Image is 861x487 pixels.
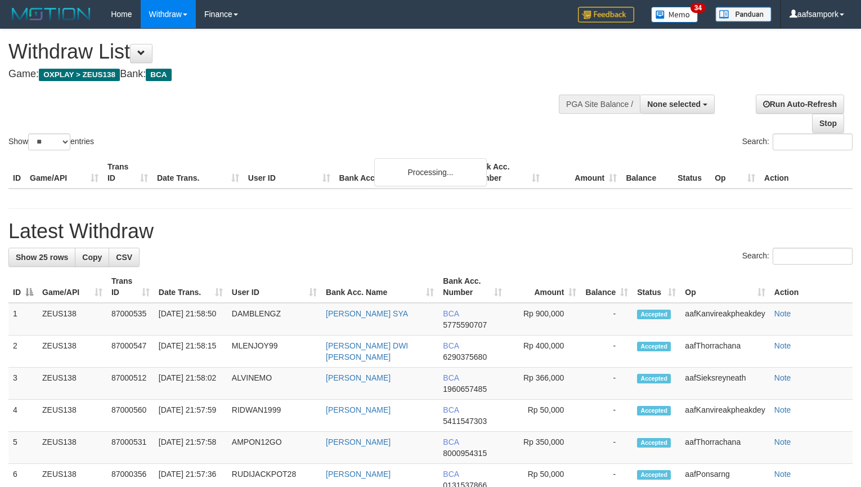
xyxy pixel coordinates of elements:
[38,368,107,400] td: ZEUS138
[103,157,153,189] th: Trans ID
[25,157,103,189] th: Game/API
[773,248,853,265] input: Search:
[154,368,227,400] td: [DATE] 21:58:02
[8,157,25,189] th: ID
[443,352,487,361] span: Copy 6290375680 to clipboard
[443,320,487,329] span: Copy 5775590707 to clipboard
[326,405,391,414] a: [PERSON_NAME]
[8,432,38,464] td: 5
[742,133,853,150] label: Search:
[637,374,671,383] span: Accepted
[153,157,244,189] th: Date Trans.
[680,432,769,464] td: aafThorrachana
[326,373,391,382] a: [PERSON_NAME]
[38,303,107,336] td: ZEUS138
[438,271,506,303] th: Bank Acc. Number: activate to sort column ascending
[443,417,487,426] span: Copy 5411547303 to clipboard
[116,253,132,262] span: CSV
[640,95,715,114] button: None selected
[637,406,671,415] span: Accepted
[637,342,671,351] span: Accepted
[506,336,581,368] td: Rp 400,000
[374,158,487,186] div: Processing...
[673,157,710,189] th: Status
[154,271,227,303] th: Date Trans.: activate to sort column ascending
[581,432,633,464] td: -
[559,95,640,114] div: PGA Site Balance /
[321,271,438,303] th: Bank Acc. Name: activate to sort column ascending
[154,400,227,432] td: [DATE] 21:57:59
[680,368,769,400] td: aafSieksreyneath
[506,368,581,400] td: Rp 366,000
[633,271,680,303] th: Status: activate to sort column ascending
[107,336,154,368] td: 87000547
[227,303,321,336] td: DAMBLENGZ
[107,303,154,336] td: 87000535
[16,253,68,262] span: Show 25 rows
[227,432,321,464] td: AMPON12GO
[38,432,107,464] td: ZEUS138
[154,303,227,336] td: [DATE] 21:58:50
[443,385,487,394] span: Copy 1960657485 to clipboard
[8,303,38,336] td: 1
[637,310,671,319] span: Accepted
[506,271,581,303] th: Amount: activate to sort column ascending
[581,336,633,368] td: -
[637,470,671,480] span: Accepted
[443,449,487,458] span: Copy 8000954315 to clipboard
[637,438,671,448] span: Accepted
[760,157,853,189] th: Action
[710,157,760,189] th: Op
[774,437,791,446] a: Note
[581,400,633,432] td: -
[680,400,769,432] td: aafKanvireakpheakdey
[756,95,844,114] a: Run Auto-Refresh
[774,309,791,318] a: Note
[154,432,227,464] td: [DATE] 21:57:58
[690,3,706,13] span: 34
[443,373,459,382] span: BCA
[581,303,633,336] td: -
[109,248,140,267] a: CSV
[38,400,107,432] td: ZEUS138
[335,157,468,189] th: Bank Acc. Name
[107,400,154,432] td: 87000560
[8,133,94,150] label: Show entries
[506,303,581,336] td: Rp 900,000
[82,253,102,262] span: Copy
[326,470,391,479] a: [PERSON_NAME]
[506,400,581,432] td: Rp 50,000
[227,368,321,400] td: ALVINEMO
[774,341,791,350] a: Note
[770,271,853,303] th: Action
[8,220,853,243] h1: Latest Withdraw
[8,368,38,400] td: 3
[742,248,853,265] label: Search:
[506,432,581,464] td: Rp 350,000
[443,341,459,350] span: BCA
[467,157,544,189] th: Bank Acc. Number
[578,7,634,23] img: Feedback.jpg
[621,157,673,189] th: Balance
[107,432,154,464] td: 87000531
[651,7,698,23] img: Button%20Memo.svg
[443,470,459,479] span: BCA
[38,271,107,303] th: Game/API: activate to sort column ascending
[443,405,459,414] span: BCA
[581,368,633,400] td: -
[812,114,844,133] a: Stop
[715,7,772,22] img: panduan.png
[146,69,171,81] span: BCA
[38,336,107,368] td: ZEUS138
[227,400,321,432] td: RIDWAN1999
[8,248,75,267] a: Show 25 rows
[39,69,120,81] span: OXPLAY > ZEUS138
[326,309,408,318] a: [PERSON_NAME] SYA
[581,271,633,303] th: Balance: activate to sort column ascending
[8,400,38,432] td: 4
[107,368,154,400] td: 87000512
[773,133,853,150] input: Search:
[227,336,321,368] td: MLENJOY99
[443,309,459,318] span: BCA
[774,470,791,479] a: Note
